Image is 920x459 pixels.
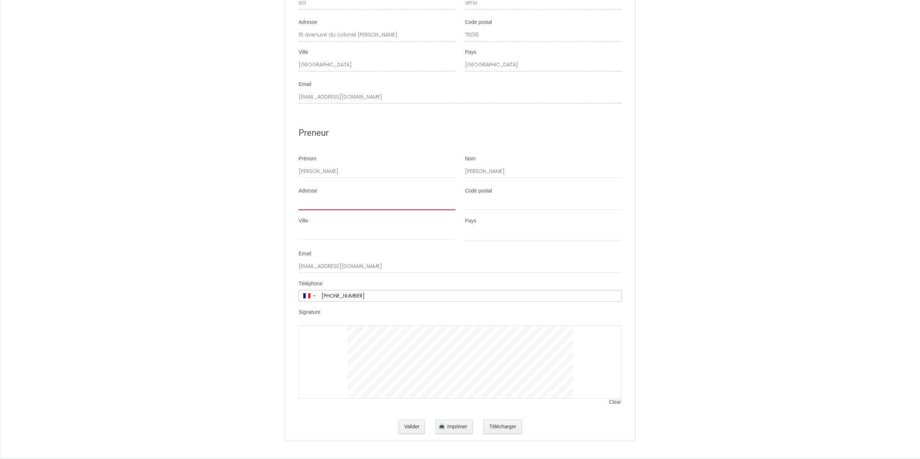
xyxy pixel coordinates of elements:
[465,187,492,195] label: Code postal
[447,424,467,429] span: Imprimer
[299,19,317,26] label: Adresse
[436,420,473,434] button: Imprimer
[299,309,320,316] label: Signature
[439,423,445,429] img: printer.png
[609,399,622,406] span: Clear
[299,187,317,195] label: Adresse
[483,420,522,434] button: Télécharger
[465,155,476,163] label: Nom
[465,217,476,225] label: Pays
[398,420,425,434] button: Valider
[312,294,316,297] span: ▼
[465,19,492,26] label: Code postal
[299,81,311,88] label: Email
[299,250,311,257] label: Email
[465,49,476,56] label: Pays
[299,280,322,287] label: Téléphone
[299,155,316,163] label: Prénom
[299,49,308,56] label: Ville
[299,126,622,140] h2: Preneur
[299,217,308,225] label: Ville
[319,290,621,301] input: +33 6 12 34 56 78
